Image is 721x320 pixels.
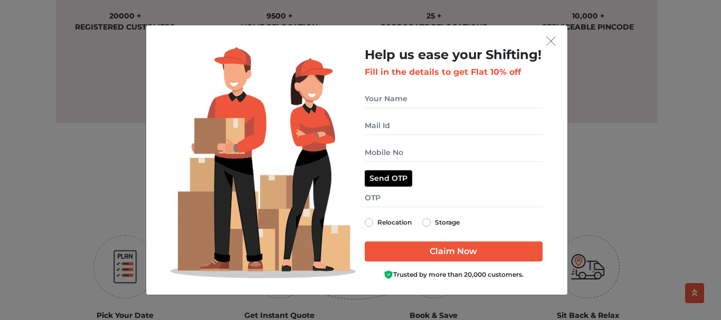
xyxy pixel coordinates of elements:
[365,47,543,63] h2: Help us ease your Shifting!
[365,170,412,187] button: Send OTP
[365,143,543,162] input: Mobile No
[365,189,543,207] input: OTP
[384,270,393,279] img: Boxigo Customer Shield
[365,117,543,135] input: Mail Id
[365,270,543,280] div: Trusted by more than 20,000 customers.
[365,67,543,77] h3: Fill in the details to get Flat 10% off
[377,216,412,229] label: Relocation
[365,241,543,261] input: Claim Now
[435,216,460,229] label: Storage
[170,47,356,278] img: Lead Welcome Image
[546,36,556,46] img: exit
[365,90,543,108] input: Your Name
